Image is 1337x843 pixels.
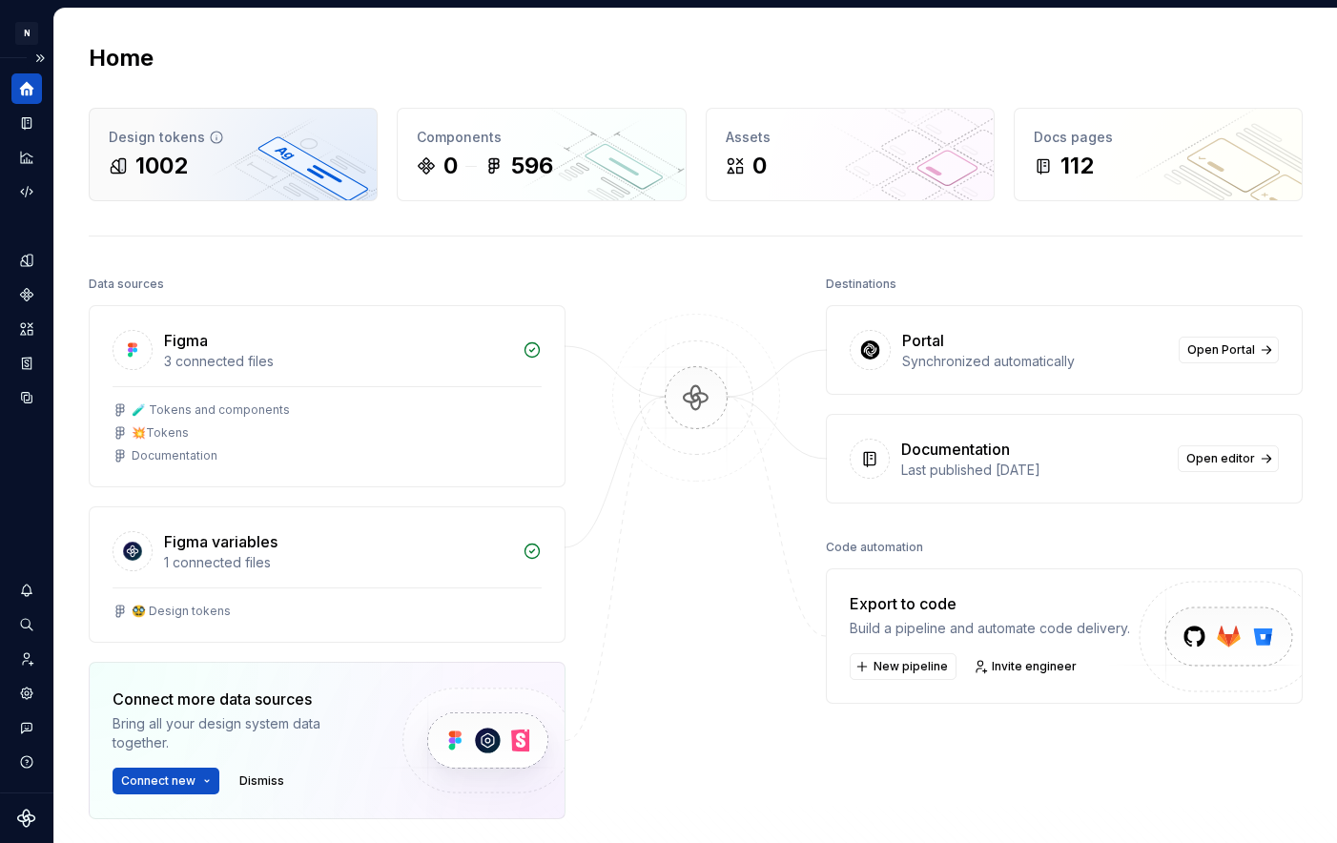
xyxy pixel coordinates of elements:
div: Destinations [826,271,896,298]
div: Design tokens [109,128,358,147]
a: Home [11,73,42,104]
a: Documentation [11,108,42,138]
span: Invite engineer [992,659,1077,674]
div: 💥Tokens [132,425,189,441]
span: Open Portal [1187,342,1255,358]
a: Design tokens1002 [89,108,378,201]
button: Search ⌘K [11,609,42,640]
a: Assets0 [706,108,995,201]
button: N [4,12,50,53]
div: 0 [443,151,458,181]
button: Notifications [11,575,42,606]
div: Bring all your design system data together. [113,714,370,752]
div: Connect more data sources [113,688,370,710]
a: Docs pages112 [1014,108,1303,201]
div: Portal [902,329,944,352]
div: Figma variables [164,530,278,553]
div: Last published [DATE] [901,461,1166,480]
a: Invite engineer [968,653,1085,680]
div: 🥸 Design tokens [132,604,231,619]
div: 1 connected files [164,553,511,572]
div: Export to code [850,592,1130,615]
h2: Home [89,43,154,73]
a: Assets [11,314,42,344]
div: 112 [1060,151,1094,181]
div: 0 [752,151,767,181]
span: Open editor [1186,451,1255,466]
span: New pipeline [874,659,948,674]
div: Documentation [901,438,1010,461]
div: N [15,22,38,45]
a: Figma3 connected files🧪 Tokens and components💥TokensDocumentation [89,305,566,487]
a: Data sources [11,382,42,413]
a: Storybook stories [11,348,42,379]
a: Components0596 [397,108,686,201]
div: Data sources [89,271,164,298]
a: Design tokens [11,245,42,276]
div: 1002 [135,151,188,181]
a: Open Portal [1179,337,1279,363]
div: Build a pipeline and automate code delivery. [850,619,1130,638]
div: 3 connected files [164,352,511,371]
button: Connect new [113,768,219,794]
span: Connect new [121,773,195,789]
div: 🧪 Tokens and components [132,402,290,418]
div: Figma [164,329,208,352]
div: Synchronized automatically [902,352,1167,371]
a: Figma variables1 connected files🥸 Design tokens [89,506,566,643]
a: Open editor [1178,445,1279,472]
div: Code automation [826,534,923,561]
a: Components [11,279,42,310]
a: Analytics [11,142,42,173]
span: Dismiss [239,773,284,789]
button: Contact support [11,712,42,743]
div: Docs pages [1034,128,1283,147]
div: Assets [726,128,975,147]
div: 596 [511,151,553,181]
a: Code automation [11,176,42,207]
a: Settings [11,678,42,709]
div: Components [417,128,666,147]
div: Documentation [132,448,217,463]
button: Dismiss [231,768,293,794]
button: New pipeline [850,653,956,680]
button: Expand sidebar [27,45,53,72]
a: Invite team [11,644,42,674]
svg: Supernova Logo [17,809,36,828]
